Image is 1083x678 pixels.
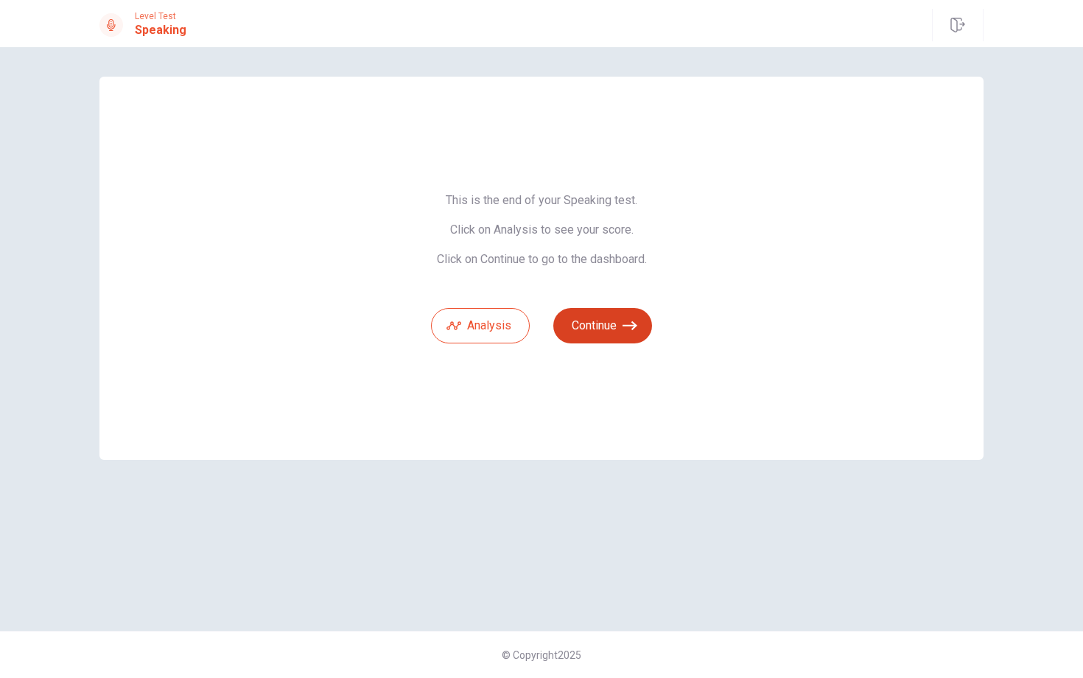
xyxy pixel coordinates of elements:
[135,21,186,39] h1: Speaking
[431,308,530,343] button: Analysis
[502,649,581,661] span: © Copyright 2025
[431,193,652,267] span: This is the end of your Speaking test. Click on Analysis to see your score. Click on Continue to ...
[135,11,186,21] span: Level Test
[553,308,652,343] button: Continue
